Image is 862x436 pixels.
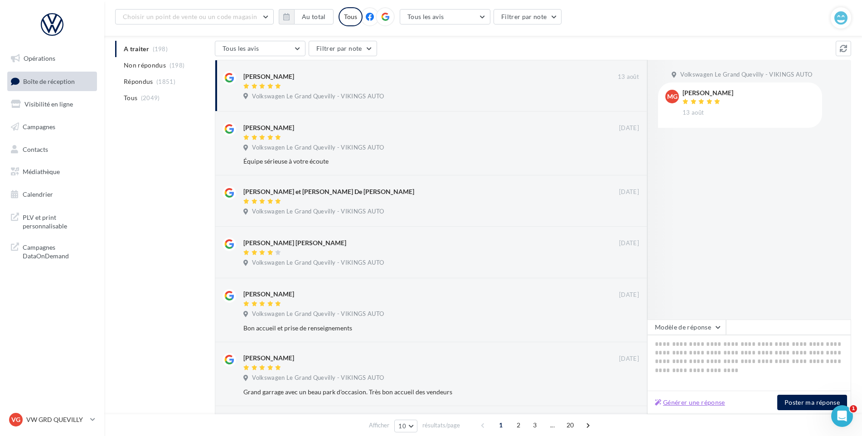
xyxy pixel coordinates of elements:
span: résultats/page [422,421,460,430]
div: [PERSON_NAME] [243,354,294,363]
span: 13 août [618,73,639,81]
span: [DATE] [619,355,639,363]
button: Au total [279,9,334,24]
a: Médiathèque [5,162,99,181]
span: Visibilité en ligne [24,100,73,108]
span: 20 [563,418,578,432]
a: Visibilité en ligne [5,95,99,114]
div: [PERSON_NAME] [683,90,733,96]
span: PLV et print personnalisable [23,211,93,231]
span: Choisir un point de vente ou un code magasin [123,13,257,20]
span: Médiathèque [23,168,60,175]
iframe: Intercom live chat [831,405,853,427]
span: Calendrier [23,190,53,198]
span: (198) [169,62,185,69]
span: Tous les avis [223,44,259,52]
button: Au total [294,9,334,24]
span: Volkswagen Le Grand Quevilly - VIKINGS AUTO [252,259,384,267]
a: PLV et print personnalisable [5,208,99,234]
div: Grand garrage avec un beau park d'occasion. Très bon accueil des vendeurs [243,388,580,397]
div: Tous [339,7,363,26]
span: Campagnes [23,123,55,131]
span: MG [667,92,678,101]
button: Générer une réponse [651,397,729,408]
span: Volkswagen Le Grand Quevilly - VIKINGS AUTO [252,144,384,152]
span: 10 [398,422,406,430]
button: Tous les avis [400,9,490,24]
div: [PERSON_NAME] [243,123,294,132]
span: Volkswagen Le Grand Quevilly - VIKINGS AUTO [252,310,384,318]
span: [DATE] [619,124,639,132]
span: 1 [494,418,508,432]
div: Équipe sérieuse à votre écoute [243,157,580,166]
span: [DATE] [619,239,639,247]
span: [DATE] [619,291,639,299]
span: (1851) [156,78,175,85]
div: [PERSON_NAME] et [PERSON_NAME] De [PERSON_NAME] [243,187,414,196]
span: 13 août [683,109,704,117]
span: Campagnes DataOnDemand [23,241,93,261]
span: Volkswagen Le Grand Quevilly - VIKINGS AUTO [680,71,812,79]
a: Campagnes [5,117,99,136]
a: Boîte de réception [5,72,99,91]
button: Filtrer par note [494,9,562,24]
span: Volkswagen Le Grand Quevilly - VIKINGS AUTO [252,374,384,382]
a: VG VW GRD QUEVILLY [7,411,97,428]
span: 2 [511,418,526,432]
span: Non répondus [124,61,166,70]
div: [PERSON_NAME] [PERSON_NAME] [243,238,346,247]
button: Poster ma réponse [777,395,847,410]
button: Choisir un point de vente ou un code magasin [115,9,274,24]
span: Contacts [23,145,48,153]
button: 10 [394,420,417,432]
span: Tous les avis [407,13,444,20]
a: Campagnes DataOnDemand [5,237,99,264]
span: ... [545,418,560,432]
span: Afficher [369,421,389,430]
a: Calendrier [5,185,99,204]
a: Opérations [5,49,99,68]
div: [PERSON_NAME] [243,72,294,81]
a: Contacts [5,140,99,159]
div: [PERSON_NAME] [243,290,294,299]
span: (2049) [141,94,160,102]
span: Volkswagen Le Grand Quevilly - VIKINGS AUTO [252,92,384,101]
button: Filtrer par note [309,41,377,56]
span: 3 [528,418,542,432]
button: Modèle de réponse [647,320,726,335]
span: Tous [124,93,137,102]
button: Tous les avis [215,41,305,56]
div: Bon accueil et prise de renseignements [243,324,580,333]
span: 1 [850,405,857,412]
span: Volkswagen Le Grand Quevilly - VIKINGS AUTO [252,208,384,216]
p: VW GRD QUEVILLY [26,415,87,424]
span: Opérations [24,54,55,62]
span: Boîte de réception [23,77,75,85]
span: VG [11,415,20,424]
span: [DATE] [619,188,639,196]
span: Répondus [124,77,153,86]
